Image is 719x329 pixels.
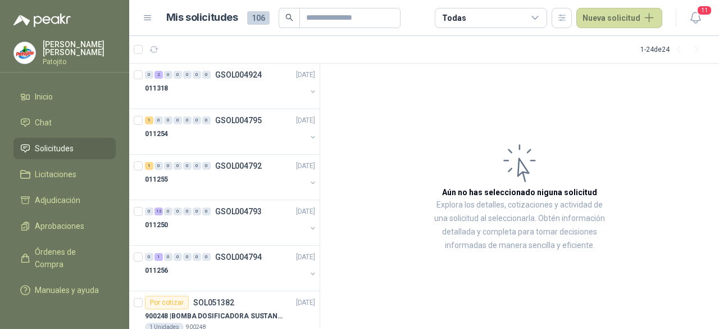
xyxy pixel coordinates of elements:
[215,253,262,261] p: GSOL004794
[164,71,172,79] div: 0
[13,164,116,185] a: Licitaciones
[145,174,168,185] p: 011255
[202,253,211,261] div: 0
[14,42,35,64] img: Company Logo
[145,68,317,104] a: 0 2 0 0 0 0 0 GSOL004924[DATE] 011318
[183,71,192,79] div: 0
[43,58,116,65] p: Patojito
[154,162,163,170] div: 0
[145,83,168,94] p: 011318
[247,11,270,25] span: 106
[145,159,317,195] a: 1 0 0 0 0 0 0 GSOL004792[DATE] 011255
[154,71,163,79] div: 2
[166,10,238,26] h1: Mis solicitudes
[164,116,172,124] div: 0
[154,116,163,124] div: 0
[433,199,607,253] p: Explora los detalles, cotizaciones y actividad de una solicitud al seleccionarla. Obtén informaci...
[215,162,262,170] p: GSOL004792
[202,71,211,79] div: 0
[640,40,706,58] div: 1 - 24 de 24
[145,220,168,231] p: 011250
[35,246,105,271] span: Órdenes de Compra
[202,116,211,124] div: 0
[183,253,192,261] div: 0
[13,215,116,237] a: Aprobaciones
[145,208,153,215] div: 0
[35,194,80,206] span: Adjudicación
[13,13,71,27] img: Logo peakr
[35,91,53,103] span: Inicio
[154,208,163,215] div: 13
[164,208,172,215] div: 0
[13,112,116,133] a: Chat
[193,71,201,79] div: 0
[164,162,172,170] div: 0
[193,116,201,124] div: 0
[13,138,116,159] a: Solicitudes
[183,116,192,124] div: 0
[174,208,182,215] div: 0
[442,12,466,24] div: Todas
[13,190,116,211] a: Adjudicación
[215,116,262,124] p: GSOL004795
[183,208,192,215] div: 0
[35,142,74,155] span: Solicitudes
[193,299,234,307] p: SOL051382
[193,208,201,215] div: 0
[202,162,211,170] div: 0
[13,280,116,301] a: Manuales y ayuda
[35,168,76,181] span: Licitaciones
[183,162,192,170] div: 0
[215,71,262,79] p: GSOL004924
[296,70,315,80] p: [DATE]
[697,5,712,16] span: 11
[145,114,317,150] a: 1 0 0 0 0 0 0 GSOL004795[DATE] 011254
[174,116,182,124] div: 0
[296,115,315,126] p: [DATE]
[145,129,168,139] p: 011254
[145,311,285,322] p: 900248 | BOMBA DOSIFICADORA SUSTANCIAS QUIMICAS
[145,250,317,286] a: 0 1 0 0 0 0 0 GSOL004794[DATE] 011256
[35,220,84,232] span: Aprobaciones
[13,86,116,107] a: Inicio
[174,162,182,170] div: 0
[174,71,182,79] div: 0
[164,253,172,261] div: 0
[35,284,99,296] span: Manuales y ayuda
[174,253,182,261] div: 0
[296,252,315,263] p: [DATE]
[145,253,153,261] div: 0
[145,162,153,170] div: 1
[215,208,262,215] p: GSOL004793
[43,40,116,56] p: [PERSON_NAME] [PERSON_NAME]
[193,162,201,170] div: 0
[145,71,153,79] div: 0
[296,206,315,217] p: [DATE]
[296,161,315,172] p: [DATE]
[145,116,153,124] div: 1
[685,8,706,28] button: 11
[13,241,116,275] a: Órdenes de Compra
[576,8,662,28] button: Nueva solicitud
[35,116,52,129] span: Chat
[285,13,293,21] span: search
[442,186,597,199] h3: Aún no has seleccionado niguna solicitud
[193,253,201,261] div: 0
[145,265,168,276] p: 011256
[202,208,211,215] div: 0
[296,298,315,308] p: [DATE]
[154,253,163,261] div: 1
[145,205,317,241] a: 0 13 0 0 0 0 0 GSOL004793[DATE] 011250
[145,296,189,309] div: Por cotizar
